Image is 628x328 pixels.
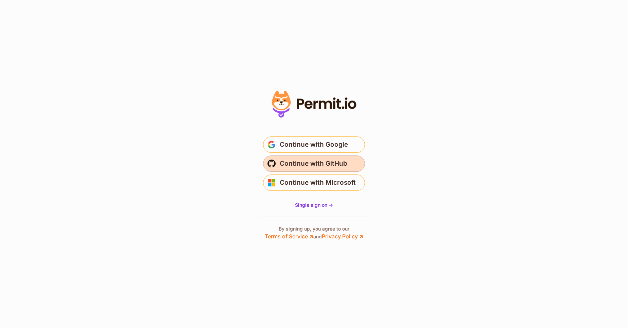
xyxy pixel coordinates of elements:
span: Single sign on -> [295,202,333,208]
p: By signing up, you agree to our and [265,225,363,240]
a: Terms of Service ↗ [265,233,313,240]
button: Continue with Google [263,136,365,153]
span: Continue with GitHub [280,158,347,169]
a: Privacy Policy ↗ [322,233,363,240]
a: Single sign on -> [295,202,333,208]
button: Continue with Microsoft [263,175,365,191]
button: Continue with GitHub [263,156,365,172]
span: Continue with Google [280,139,348,150]
span: Continue with Microsoft [280,177,356,188]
